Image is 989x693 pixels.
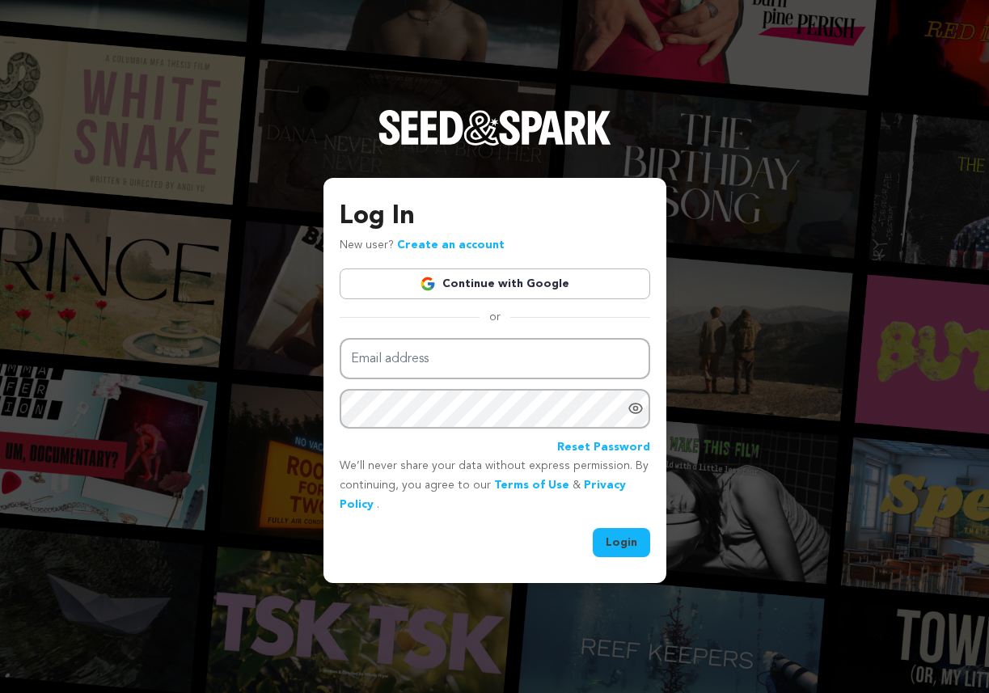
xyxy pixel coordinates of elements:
[557,438,650,458] a: Reset Password
[628,400,644,416] a: Show password as plain text. Warning: this will display your password on the screen.
[397,239,505,251] a: Create an account
[420,276,436,292] img: Google logo
[340,197,650,236] h3: Log In
[378,110,611,146] img: Seed&Spark Logo
[593,528,650,557] button: Login
[340,457,650,514] p: We’ll never share your data without express permission. By continuing, you agree to our & .
[340,236,505,256] p: New user?
[340,338,650,379] input: Email address
[378,110,611,178] a: Seed&Spark Homepage
[340,268,650,299] a: Continue with Google
[480,309,510,325] span: or
[494,480,569,491] a: Terms of Use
